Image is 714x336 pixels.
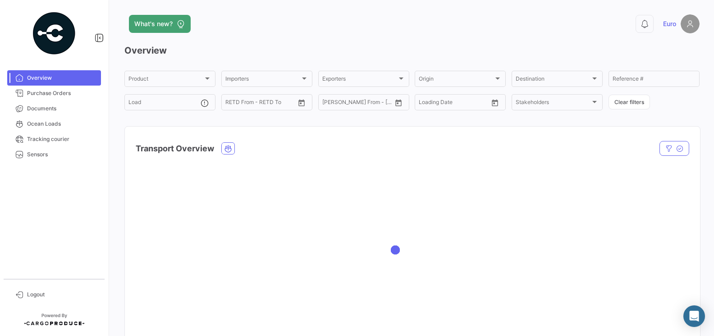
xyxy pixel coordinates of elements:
[128,77,203,83] span: Product
[27,104,97,113] span: Documents
[516,77,590,83] span: Destination
[7,132,101,147] a: Tracking courier
[136,142,214,155] h4: Transport Overview
[7,147,101,162] a: Sensors
[32,11,77,56] img: powered-by.png
[681,14,700,33] img: placeholder-user.png
[244,100,277,107] input: To
[438,100,471,107] input: To
[609,95,650,109] button: Clear filters
[488,96,502,109] button: Open calendar
[322,100,335,107] input: From
[222,143,234,154] button: Ocean
[419,77,494,83] span: Origin
[7,101,101,116] a: Documents
[225,100,238,107] input: From
[27,89,97,97] span: Purchase Orders
[225,77,300,83] span: Importers
[134,19,173,28] span: What's new?
[27,150,97,159] span: Sensors
[27,291,97,299] span: Logout
[392,96,405,109] button: Open calendar
[663,19,676,28] span: Euro
[27,135,97,143] span: Tracking courier
[295,96,308,109] button: Open calendar
[341,100,374,107] input: To
[322,77,397,83] span: Exporters
[419,100,431,107] input: From
[516,100,590,107] span: Stakeholders
[7,86,101,101] a: Purchase Orders
[27,120,97,128] span: Ocean Loads
[124,44,700,57] h3: Overview
[27,74,97,82] span: Overview
[7,116,101,132] a: Ocean Loads
[683,305,705,327] div: Abrir Intercom Messenger
[129,15,191,33] button: What's new?
[7,70,101,86] a: Overview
